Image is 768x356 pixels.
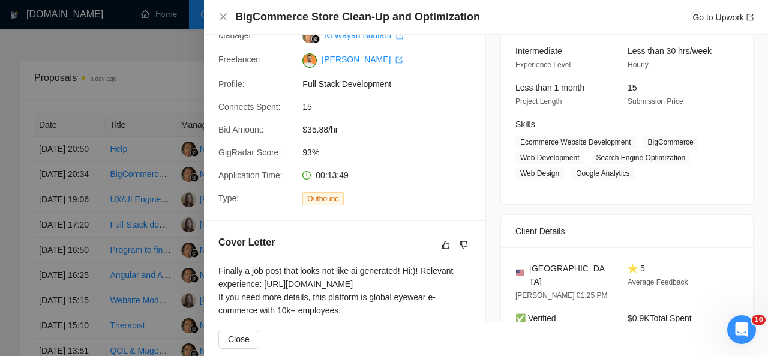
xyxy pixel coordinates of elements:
[396,32,403,40] span: export
[302,100,482,113] span: 15
[228,333,250,346] span: Close
[302,171,311,180] span: clock-circle
[628,46,712,56] span: Less than 30 hrs/week
[628,264,645,273] span: ⭐ 5
[218,193,239,203] span: Type:
[515,136,636,149] span: Ecommerce Website Development
[218,12,228,22] span: close
[218,148,281,157] span: GigRadar Score:
[457,238,471,252] button: dislike
[218,330,259,349] button: Close
[218,102,281,112] span: Connects Spent:
[218,79,245,89] span: Profile:
[218,125,264,134] span: Bid Amount:
[571,167,634,180] span: Google Analytics
[316,170,349,180] span: 00:13:49
[746,14,754,21] span: export
[302,123,482,136] span: $35.88/hr
[302,192,344,205] span: Outbound
[628,97,683,106] span: Submission Price
[752,315,766,325] span: 10
[628,83,637,92] span: 15
[727,315,756,344] iframe: Intercom live chat
[324,31,403,40] a: Ni Wayan Budiarti export
[218,55,261,64] span: Freelancer:
[395,56,403,64] span: export
[692,13,754,22] a: Go to Upworkexport
[515,291,607,300] span: [PERSON_NAME] 01:25 PM
[439,238,453,252] button: like
[218,235,275,250] h5: Cover Letter
[515,83,584,92] span: Less than 1 month
[322,55,403,64] a: [PERSON_NAME] export
[515,46,562,56] span: Intermediate
[302,53,317,68] img: c1NLmzrk-0pBZjOo1nLSJnOz0itNHKTdmMHAt8VIsLFzaWqqsJDJtcFyV3OYvrqgu3
[235,10,480,25] h4: BigCommerce Store Clean-Up and Optimization
[515,119,535,129] span: Skills
[628,61,649,69] span: Hourly
[628,313,692,323] span: $0.9K Total Spent
[643,136,698,149] span: BigCommerce
[218,170,283,180] span: Application Time:
[628,278,688,286] span: Average Feedback
[460,240,468,250] span: dislike
[218,12,228,22] button: Close
[515,61,571,69] span: Experience Level
[218,31,254,40] span: Manager:
[516,268,524,277] img: 🇺🇸
[302,77,482,91] span: Full Stack Development
[592,151,691,164] span: Search Engine Optimization
[515,313,556,323] span: ✅ Verified
[529,262,608,288] span: [GEOGRAPHIC_DATA]
[311,35,320,43] img: gigradar-bm.png
[515,97,562,106] span: Project Length
[515,167,564,180] span: Web Design
[515,215,739,247] div: Client Details
[442,240,450,250] span: like
[515,151,584,164] span: Web Development
[302,146,482,159] span: 93%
